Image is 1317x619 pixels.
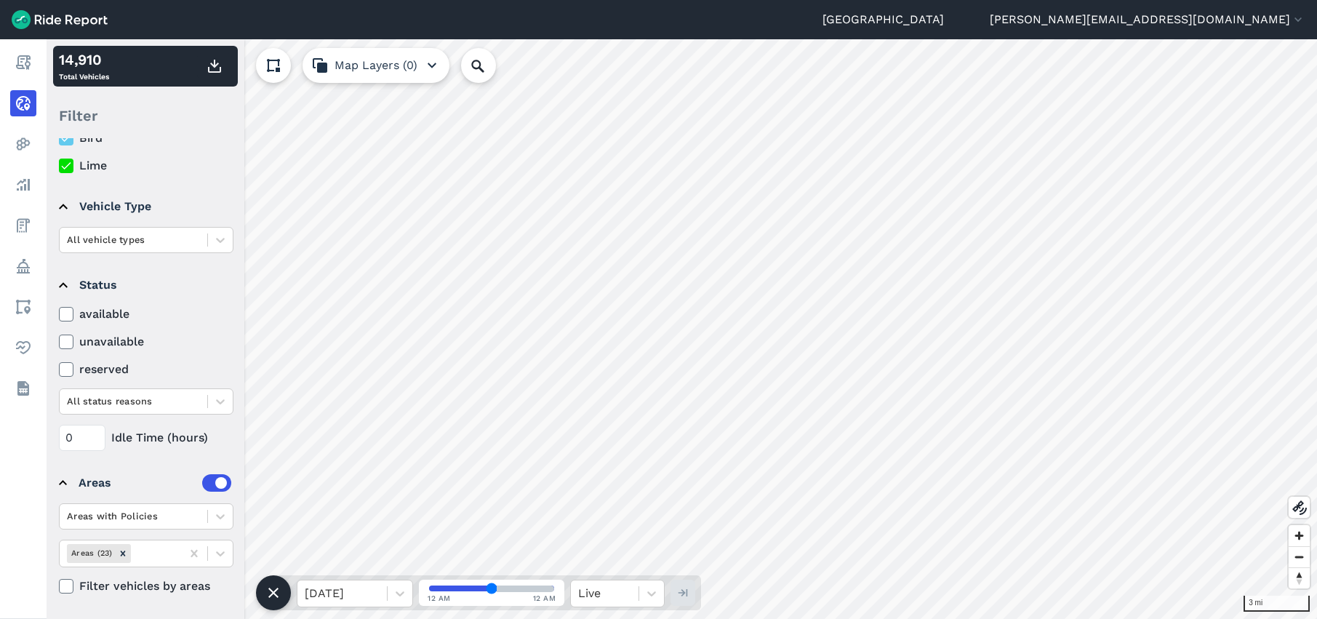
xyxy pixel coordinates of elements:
button: Map Layers (0) [303,48,449,83]
label: Filter vehicles by areas [59,578,233,595]
a: Report [10,49,36,76]
a: Fees [10,212,36,239]
label: Bird [59,129,233,147]
a: Realtime [10,90,36,116]
a: Health [10,335,36,361]
button: Zoom out [1289,546,1310,567]
div: 3 mi [1244,596,1310,612]
div: Idle Time (hours) [59,425,233,451]
a: Analyze [10,172,36,198]
button: Reset bearing to north [1289,567,1310,588]
div: Total Vehicles [59,49,109,84]
label: reserved [59,361,233,378]
a: Datasets [10,375,36,402]
input: Search Location or Vehicles [461,48,519,83]
summary: Status [59,265,231,305]
a: Heatmaps [10,131,36,157]
img: Ride Report [12,10,108,29]
div: Filter [53,93,238,138]
div: Areas (23) [67,544,115,562]
div: Areas [79,474,231,492]
label: available [59,305,233,323]
span: 12 AM [533,593,556,604]
a: [GEOGRAPHIC_DATA] [822,11,944,28]
label: unavailable [59,333,233,351]
summary: Vehicle Type [59,186,231,227]
summary: Areas [59,463,231,503]
button: [PERSON_NAME][EMAIL_ADDRESS][DOMAIN_NAME] [990,11,1305,28]
canvas: Map [47,39,1317,619]
button: Zoom in [1289,525,1310,546]
label: Lime [59,157,233,175]
div: 14,910 [59,49,109,71]
a: Policy [10,253,36,279]
div: Remove Areas (23) [115,544,131,562]
span: 12 AM [428,593,451,604]
a: Areas [10,294,36,320]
